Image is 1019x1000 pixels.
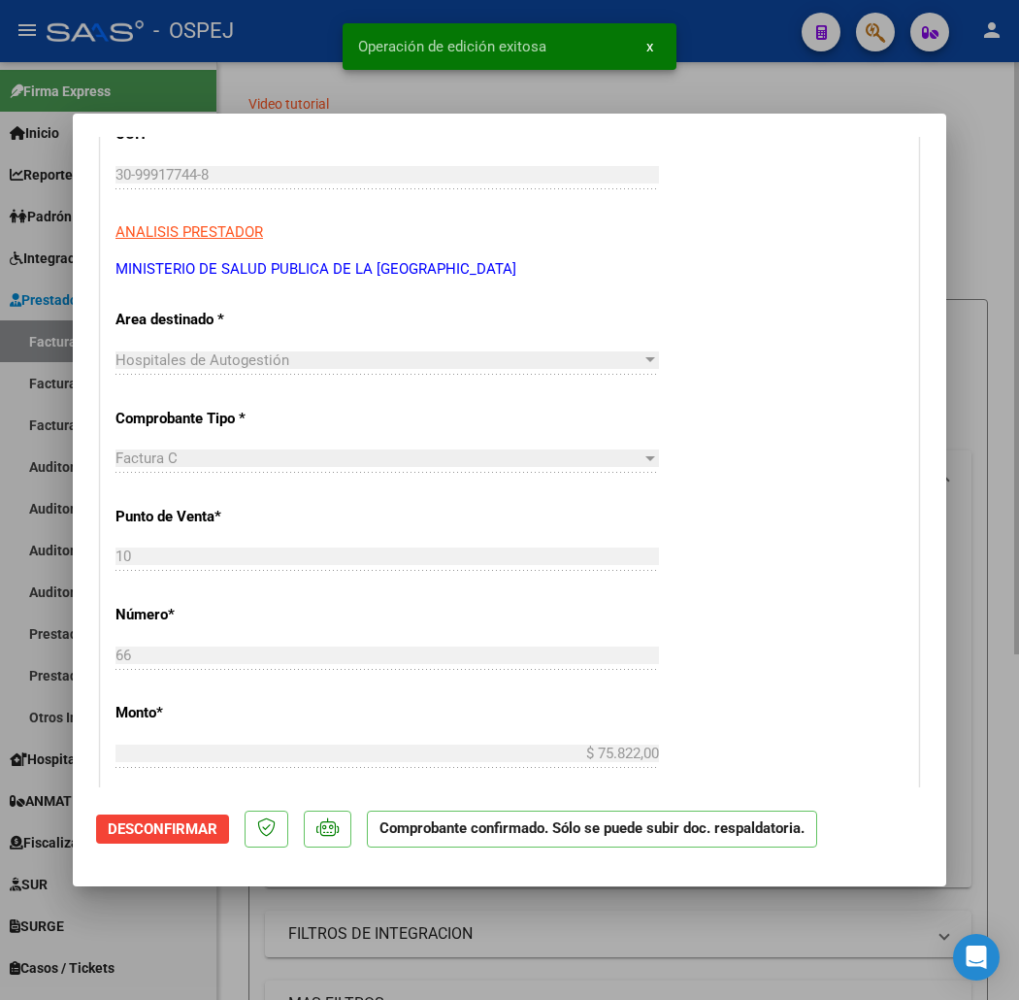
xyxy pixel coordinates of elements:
p: MINISTERIO DE SALUD PUBLICA DE LA [GEOGRAPHIC_DATA] [115,258,904,281]
p: Area destinado * [115,309,352,331]
button: Desconfirmar [96,815,229,844]
p: Monto [115,702,352,724]
span: Factura C [115,450,178,467]
span: ANALISIS PRESTADOR [115,223,263,241]
p: Número [115,604,352,626]
p: Comprobante confirmado. Sólo se puede subir doc. respaldatoria. [367,811,817,849]
button: x [631,29,669,64]
span: Hospitales de Autogestión [115,351,289,369]
div: Open Intercom Messenger [953,934,1000,981]
p: Punto de Venta [115,506,352,528]
span: x [646,38,653,55]
p: Comprobante Tipo * [115,408,352,430]
span: Operación de edición exitosa [358,37,546,56]
span: Desconfirmar [108,820,217,838]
